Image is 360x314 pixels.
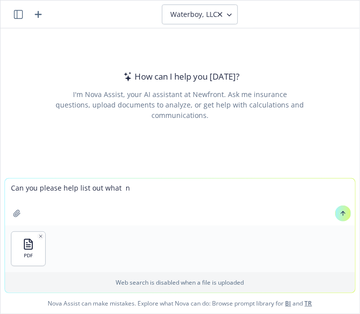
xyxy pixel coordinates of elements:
[162,4,238,24] button: Waterboy, LLC
[5,179,355,225] textarea: Can you please help list out what n
[56,89,305,120] div: I'm Nova Assist, your AI assistant at Newfront. Ask me insurance questions, upload documents to a...
[170,9,217,19] span: Waterboy, LLC
[286,299,291,308] a: BI
[4,293,356,314] span: Nova Assist can make mistakes. Explore what Nova can do: Browse prompt library for and
[121,70,239,83] div: How can I help you [DATE]?
[24,252,33,259] span: PDF
[305,299,312,308] a: TR
[11,278,349,287] p: Web search is disabled when a file is uploaded
[11,232,45,266] button: PDF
